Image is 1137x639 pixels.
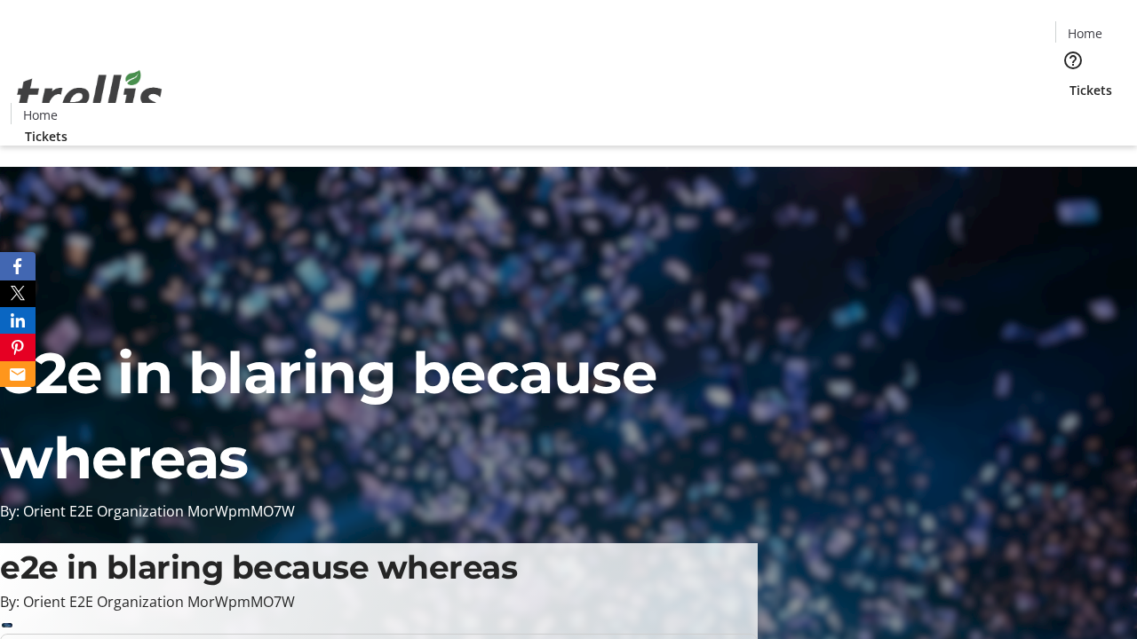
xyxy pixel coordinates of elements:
button: Cart [1055,99,1091,135]
img: Orient E2E Organization MorWpmMO7W's Logo [11,51,169,139]
span: Tickets [25,127,68,146]
span: Home [23,106,58,124]
span: Tickets [1069,81,1112,99]
a: Tickets [1055,81,1126,99]
a: Home [1056,24,1113,43]
a: Home [12,106,68,124]
a: Tickets [11,127,82,146]
button: Help [1055,43,1091,78]
span: Home [1068,24,1102,43]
